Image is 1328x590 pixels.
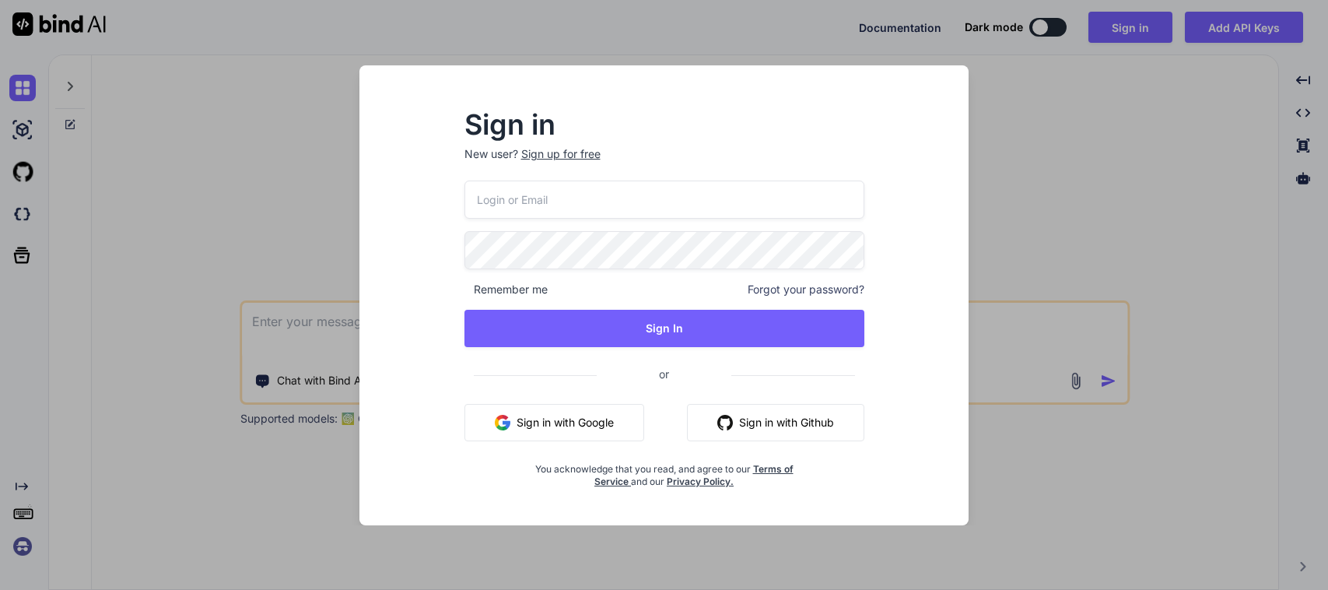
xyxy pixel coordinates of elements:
button: Sign In [464,310,864,347]
div: Sign up for free [521,146,601,162]
span: Remember me [464,282,548,297]
h2: Sign in [464,112,864,137]
a: Terms of Service [594,463,794,487]
span: Forgot your password? [748,282,864,297]
button: Sign in with Google [464,404,644,441]
div: You acknowledge that you read, and agree to our and our [531,454,797,488]
span: or [597,355,731,393]
p: New user? [464,146,864,181]
a: Privacy Policy. [667,476,734,487]
input: Login or Email [464,181,864,219]
img: github [717,415,733,430]
button: Sign in with Github [687,404,864,441]
img: google [495,415,510,430]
